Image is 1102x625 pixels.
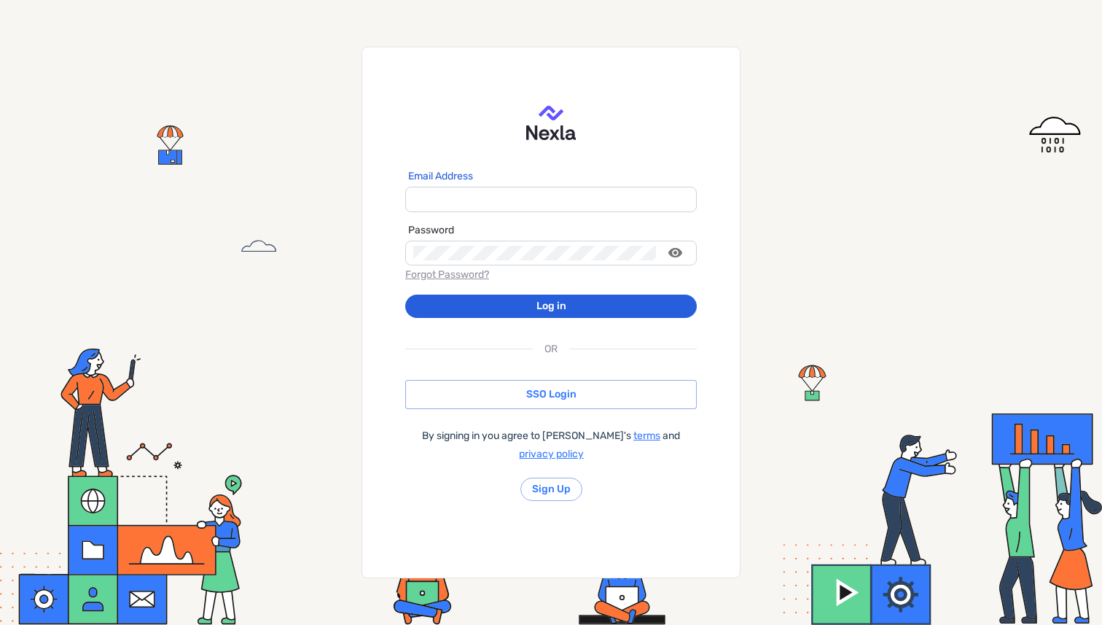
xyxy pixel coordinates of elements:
img: logo [526,106,575,140]
a: privacy policy [519,448,584,460]
a: Forgot Password? [405,268,489,281]
label: Password [408,223,454,238]
button: Sign Up [520,478,582,501]
button: Log in [405,295,697,318]
div: SSO Login [405,380,697,409]
label: Email Address [408,169,473,184]
div: By signing in you agree to [PERSON_NAME]'s and [405,427,697,463]
a: Sign Up [532,482,571,497]
span: OR [544,340,558,358]
a: terms [633,430,660,442]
